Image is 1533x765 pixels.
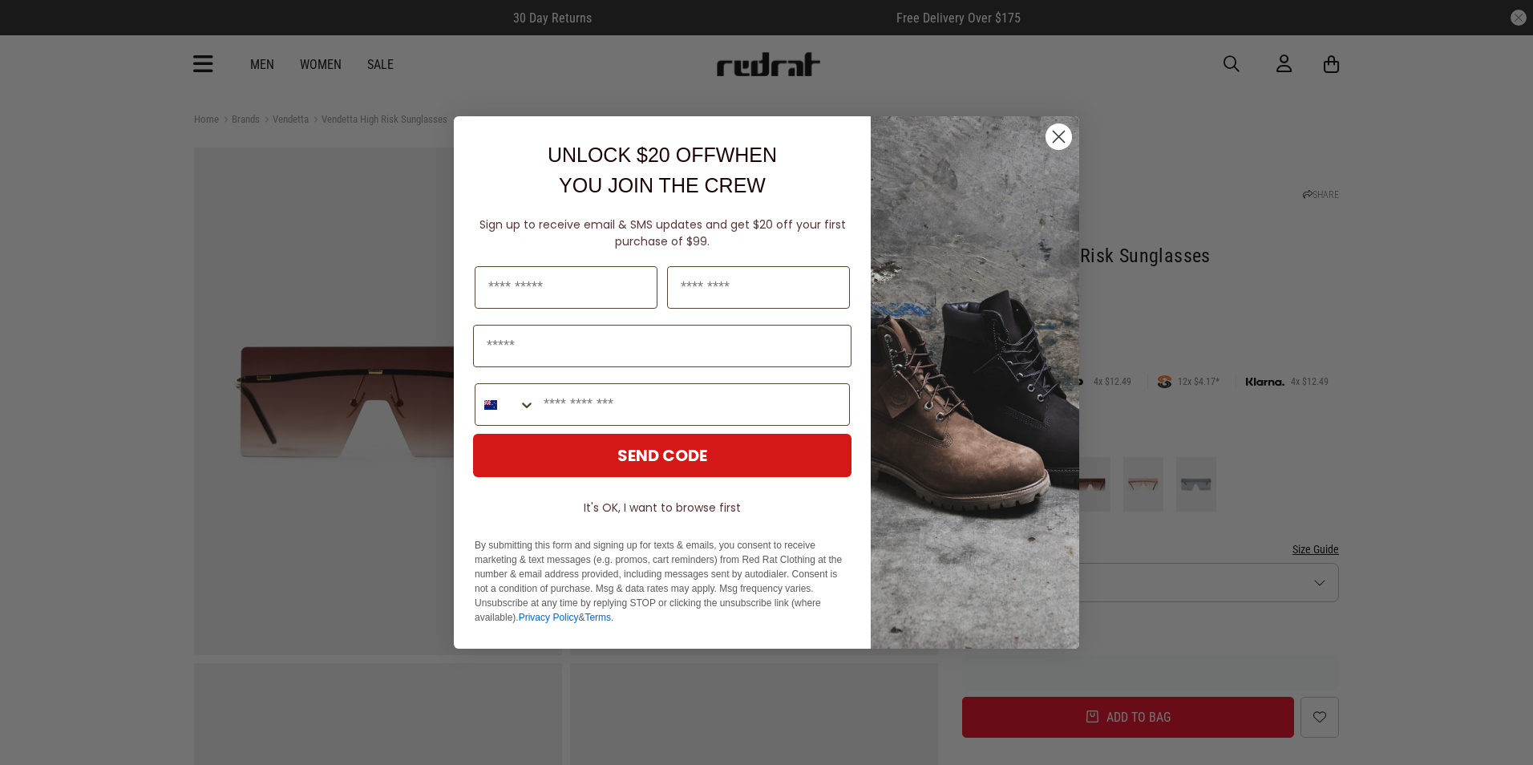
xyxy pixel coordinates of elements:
button: Close dialog [1045,123,1073,151]
p: By submitting this form and signing up for texts & emails, you consent to receive marketing & tex... [475,538,850,625]
span: UNLOCK $20 OFF [548,144,716,166]
button: SEND CODE [473,434,851,477]
input: Email [473,325,851,367]
span: WHEN [716,144,777,166]
button: Open LiveChat chat widget [13,6,61,55]
span: Sign up to receive email & SMS updates and get $20 off your first purchase of $99. [479,217,846,249]
img: New Zealand [484,399,497,411]
a: Privacy Policy [519,612,579,623]
button: Search Countries [475,384,536,425]
input: First Name [475,266,657,309]
span: YOU JOIN THE CREW [559,174,766,196]
a: Terms [584,612,611,623]
button: It's OK, I want to browse first [473,493,851,522]
img: f7662613-148e-4c88-9575-6c6b5b55a647.jpeg [871,116,1079,649]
